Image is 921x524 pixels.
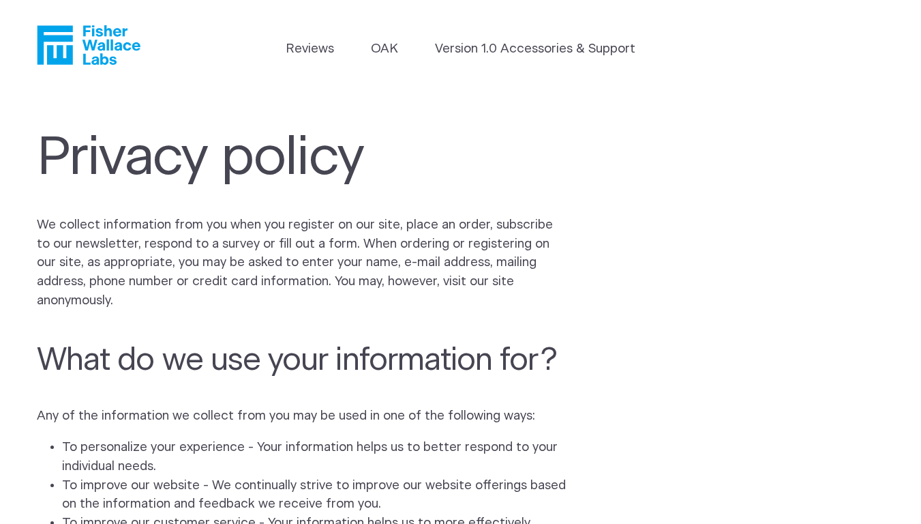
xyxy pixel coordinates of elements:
a: Reviews [286,40,334,59]
h3: What do we use your information for? [37,342,569,380]
li: To improve our website - We continually strive to improve our website offerings based on the info... [62,476,569,514]
li: To personalize your experience - Your information helps us to better respond to your individual n... [62,438,569,476]
a: Fisher Wallace [37,25,140,65]
p: Any of the information we collect from you may be used in one of the following ways: [37,407,569,426]
p: We collect information from you when you register on our site, place an order, subscribe to our n... [37,216,569,310]
a: OAK [371,40,398,59]
a: Version 1.0 Accessories & Support [435,40,635,59]
h1: Privacy policy [37,127,569,190]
